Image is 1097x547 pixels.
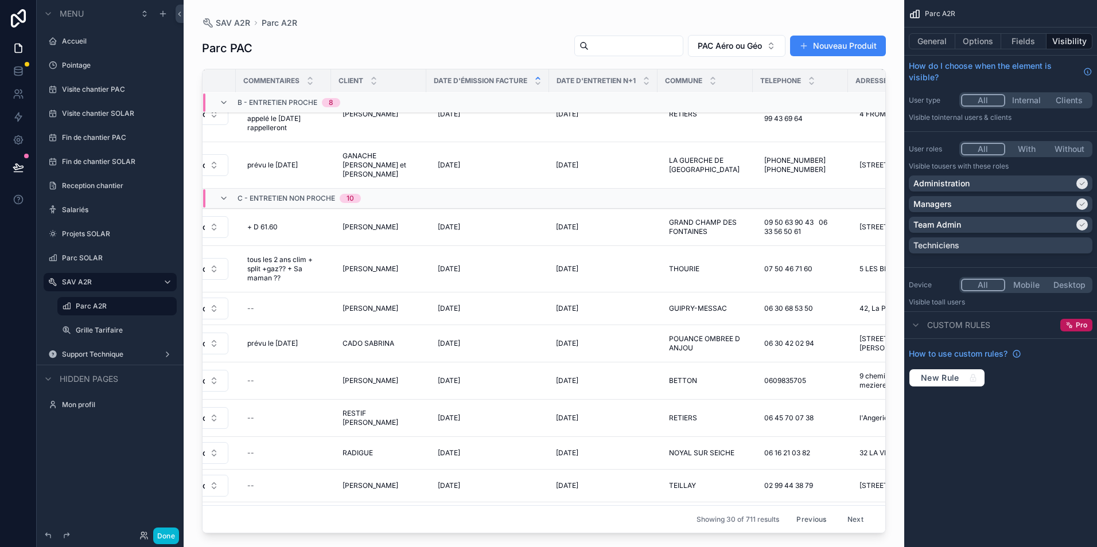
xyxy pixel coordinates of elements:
div: -- [247,413,254,423]
label: Fin de chantier SOLAR [62,157,174,166]
button: With [1005,143,1048,155]
span: [PERSON_NAME] [343,264,398,273]
span: 0609835705 [764,376,806,385]
span: BETTON [669,376,697,385]
button: New Rule [909,369,985,387]
a: How do I choose when the element is visible? [909,60,1092,83]
span: [DATE] [438,339,460,348]
span: 32 LA VELAIS [859,448,903,458]
span: + POELE A GRANULES appelé le [DATE] rappelleront [247,96,320,132]
span: 06 16 21 03 82 [764,448,810,458]
span: 09 50 63 90 43 06 33 56 50 61 [764,218,837,236]
button: Done [153,528,179,544]
span: 9 chemins des mezieres [859,372,932,390]
span: [STREET_ADDRESS] [859,481,925,490]
span: [STREET_ADDRESS] [859,222,925,232]
label: Parc A2R [76,302,170,311]
button: All [961,94,1005,107]
span: Adresse [855,76,888,85]
div: -- [247,481,254,490]
label: Reception chantier [62,181,174,190]
span: How to use custom rules? [909,348,1007,360]
span: TEILLAY [669,481,696,490]
p: Techniciens [913,240,959,251]
span: prévu le [DATE] [247,339,298,348]
span: [DATE] [556,481,578,490]
button: Nouveau Produit [790,36,886,56]
label: Mon profil [62,400,174,409]
button: Mobile [1005,279,1048,291]
div: -- [247,376,254,385]
label: User type [909,96,955,105]
span: GUIPRY-MESSAC [669,304,727,313]
span: + D 61.60 [247,222,278,232]
span: [PERSON_NAME] [343,304,398,313]
span: Menu [60,8,84,19]
span: Pro [1076,321,1087,330]
a: Pointage [62,61,174,70]
span: Parc A2R [925,9,955,18]
a: Projets SOLAR [62,229,174,239]
p: Administration [913,178,970,189]
span: Client [339,76,363,85]
button: All [961,279,1005,291]
span: [DATE] [438,376,460,385]
button: Fields [1001,33,1047,49]
span: [DATE] [438,222,460,232]
span: Commune [665,76,702,85]
label: Accueil [62,37,174,46]
span: l'Angerie [859,413,888,423]
label: Visite chantier SOLAR [62,109,174,118]
span: 02 99 44 38 79 [764,481,813,490]
span: [DATE] [556,110,578,119]
button: Without [1048,143,1091,155]
a: How to use custom rules? [909,348,1021,360]
span: LA GUERCHE DE [GEOGRAPHIC_DATA] [669,156,741,174]
span: Hidden pages [60,373,118,385]
span: Showing 30 of 711 results [697,515,779,524]
span: 07 50 46 71 60 [764,264,812,273]
p: Visible to [909,113,1092,122]
button: Visibility [1047,33,1092,49]
span: [DATE] [556,376,578,385]
span: prévu le [DATE] [247,161,298,170]
span: 4 FROMY [859,110,890,119]
span: (06 09 74 55 60) 02 99 43 69 64 [764,105,837,123]
p: Managers [913,198,952,210]
span: Commentaires [243,76,299,85]
button: Options [955,33,1001,49]
p: Team Admin [913,219,961,230]
span: c - entretien non proche [238,194,335,203]
span: 06 30 42 02 94 [764,339,814,348]
h1: Parc PAC [202,40,252,56]
span: RETIERS [669,413,697,423]
span: [DATE] [438,264,460,273]
span: SAV A2R [216,17,250,29]
label: Salariés [62,205,174,214]
div: 8 [329,98,333,107]
span: RESTIF [PERSON_NAME] [343,409,415,427]
a: Support Technique [62,350,158,359]
span: [DATE] [556,161,578,170]
span: [DATE] [556,413,578,423]
span: [DATE] [556,339,578,348]
label: Parc SOLAR [62,253,174,263]
span: 06 30 68 53 50 [764,304,813,313]
span: Internal users & clients [938,113,1012,122]
label: Grille Tarifaire [76,326,174,335]
label: Fin de chantier PAC [62,133,174,142]
span: Custom rules [927,319,990,331]
span: [DATE] [556,222,578,232]
span: [DATE] [556,264,578,273]
a: Parc A2R [262,17,297,29]
span: GRAND CHAMP DES FONTAINES [669,218,741,236]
